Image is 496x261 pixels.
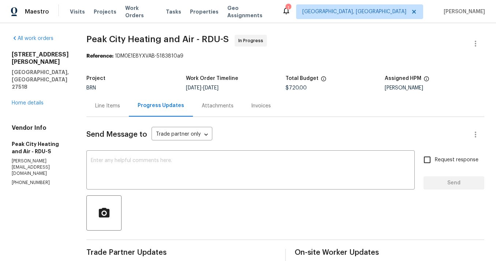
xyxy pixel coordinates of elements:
h4: Vendor Info [12,124,69,132]
span: Visits [70,8,85,15]
h5: [GEOGRAPHIC_DATA], [GEOGRAPHIC_DATA] 27518 [12,69,69,91]
span: - [186,85,219,91]
h5: Total Budget [286,76,318,81]
span: On-site Worker Updates [295,249,485,256]
span: Work Orders [125,4,157,19]
div: 1DM0E1E8YXVAB-5183810a9 [86,52,484,60]
span: [DATE] [203,85,219,91]
div: Line Items [95,102,120,110]
span: [GEOGRAPHIC_DATA], [GEOGRAPHIC_DATA] [302,8,406,15]
div: Progress Updates [138,102,184,109]
span: The hpm assigned to this work order. [424,76,429,85]
div: 1 [286,4,291,12]
span: [DATE] [186,85,201,91]
b: Reference: [86,54,113,59]
span: [PERSON_NAME] [441,8,485,15]
h2: [STREET_ADDRESS][PERSON_NAME] [12,51,69,66]
span: Maestro [25,8,49,15]
p: [PHONE_NUMBER] [12,180,69,186]
h5: Project [86,76,105,81]
span: Properties [190,8,219,15]
span: Request response [435,156,478,164]
span: Tasks [166,9,181,14]
h5: Peak City Heating and Air - RDU-S [12,140,69,155]
span: In Progress [238,37,266,44]
span: Trade Partner Updates [86,249,276,256]
span: The total cost of line items that have been proposed by Opendoor. This sum includes line items th... [321,76,327,85]
a: Home details [12,100,44,106]
div: Attachments [202,102,234,110]
h5: Assigned HPM [385,76,421,81]
div: Invoices [251,102,271,110]
h5: Work Order Timeline [186,76,238,81]
span: BRN [86,85,96,91]
span: Send Message to [86,131,147,138]
span: $720.00 [286,85,307,91]
span: Peak City Heating and Air - RDU-S [86,35,229,44]
div: [PERSON_NAME] [385,85,484,91]
div: Trade partner only [152,129,212,141]
span: Projects [94,8,116,15]
span: Geo Assignments [227,4,273,19]
a: All work orders [12,36,53,41]
p: [PERSON_NAME][EMAIL_ADDRESS][DOMAIN_NAME] [12,158,69,177]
